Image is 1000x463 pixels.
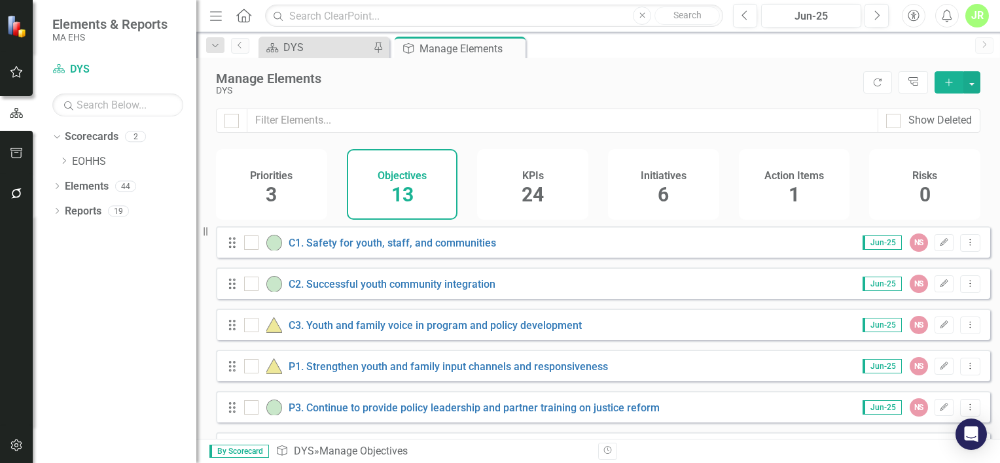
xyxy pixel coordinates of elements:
[216,71,857,86] div: Manage Elements
[216,86,857,95] div: DYS
[276,444,588,459] div: » Manage Objectives
[912,170,937,182] h4: Risks
[863,400,902,415] span: Jun-25
[965,4,989,27] button: JR
[863,359,902,373] span: Jun-25
[52,16,168,32] span: Elements & Reports
[294,445,314,457] a: DYS
[250,170,293,182] h4: Priorities
[863,277,902,291] span: Jun-25
[920,183,931,206] span: 0
[761,4,861,27] button: Jun-25
[209,445,269,458] span: By Scorecard
[289,319,582,332] a: C3. Youth and family voice in program and policy development
[522,183,544,206] span: 24
[7,15,29,38] img: ClearPoint Strategy
[283,39,370,56] div: DYS
[955,419,987,450] div: Open Intercom Messenger
[65,204,101,219] a: Reports
[266,358,282,374] img: At-risk
[654,7,720,25] button: Search
[910,357,928,375] div: NS
[391,183,414,206] span: 13
[65,129,118,145] a: Scorecards
[766,9,857,24] div: Jun-25
[52,32,168,43] small: MA EHS
[658,183,669,206] span: 6
[262,39,370,56] a: DYS
[910,316,928,334] div: NS
[863,318,902,332] span: Jun-25
[125,131,146,143] div: 2
[65,179,109,194] a: Elements
[908,113,972,128] div: Show Deleted
[910,233,928,252] div: NS
[910,398,928,417] div: NS
[72,154,196,169] a: EOHHS
[289,360,608,373] a: P1. Strengthen youth and family input channels and responsiveness
[420,41,522,57] div: Manage Elements
[789,183,800,206] span: 1
[52,94,183,116] input: Search Below...
[247,109,878,133] input: Filter Elements...
[289,237,496,249] a: C1. Safety for youth, staff, and communities
[378,170,427,182] h4: Objectives
[266,235,282,250] img: On-track
[910,275,928,293] div: NS
[522,170,544,182] h4: KPIs
[52,62,183,77] a: DYS
[641,170,687,182] h4: Initiatives
[289,278,495,290] a: C2. Successful youth community integration
[266,400,282,415] img: On-track
[673,10,702,20] span: Search
[289,402,660,414] a: P3. Continue to provide policy leadership and partner training on justice reform
[764,170,824,182] h4: Action Items
[266,276,282,292] img: On-track
[266,317,282,333] img: At-risk
[115,180,136,192] div: 44
[108,205,129,216] div: 19
[266,183,277,206] span: 3
[265,5,723,27] input: Search ClearPoint...
[863,235,902,250] span: Jun-25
